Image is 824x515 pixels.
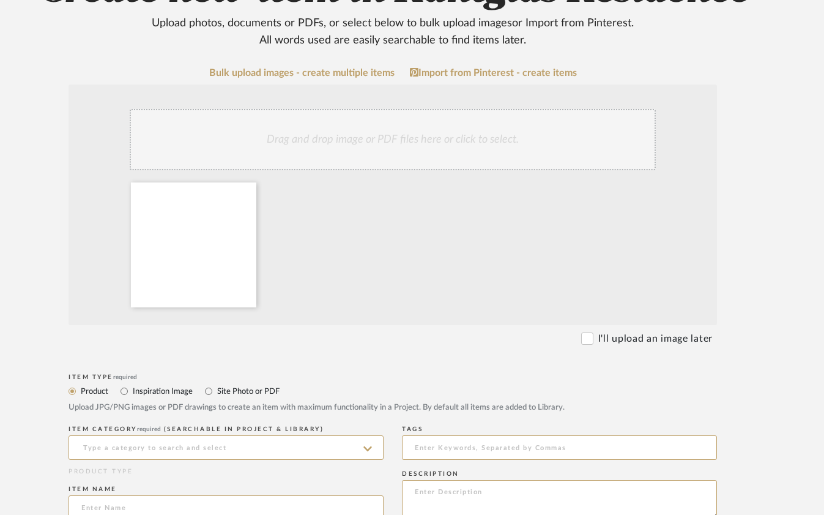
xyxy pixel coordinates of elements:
label: Product [80,385,108,398]
div: Description [402,470,717,478]
div: Item Type [69,374,717,381]
span: required [137,426,161,432]
input: Type a category to search and select [69,435,384,460]
input: Enter Keywords, Separated by Commas [402,435,717,460]
div: PRODUCT TYPE [69,467,384,476]
div: Tags [402,426,717,433]
label: Site Photo or PDF [216,385,280,398]
label: Inspiration Image [132,385,193,398]
label: I'll upload an image later [598,331,713,346]
div: Upload JPG/PNG images or PDF drawings to create an item with maximum functionality in a Project. ... [69,402,717,414]
a: Bulk upload images - create multiple items [209,68,395,78]
mat-radio-group: Select item type [69,383,717,399]
div: ITEM CATEGORY [69,426,384,433]
span: required [113,374,137,380]
span: (Searchable in Project & Library) [164,426,324,432]
div: Upload photos, documents or PDFs, or select below to bulk upload images or Import from Pinterest ... [142,15,644,49]
div: Item name [69,486,384,493]
a: Import from Pinterest - create items [410,67,577,78]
